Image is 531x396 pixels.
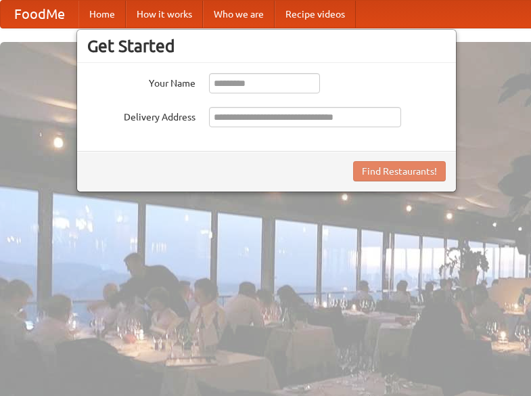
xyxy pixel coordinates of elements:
[87,36,446,56] h3: Get Started
[1,1,78,28] a: FoodMe
[87,73,195,90] label: Your Name
[87,107,195,124] label: Delivery Address
[353,161,446,181] button: Find Restaurants!
[78,1,126,28] a: Home
[126,1,203,28] a: How it works
[203,1,275,28] a: Who we are
[275,1,356,28] a: Recipe videos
